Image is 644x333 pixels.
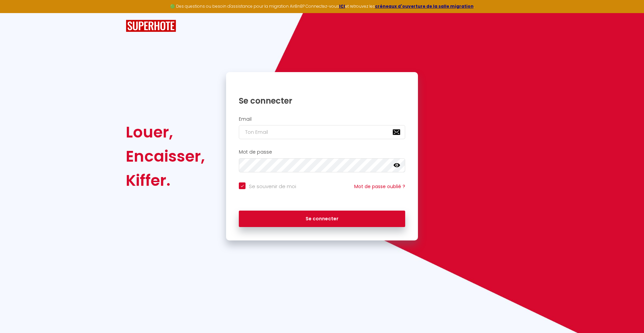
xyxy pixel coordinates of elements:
[354,183,405,190] a: Mot de passe oublié ?
[126,120,205,144] div: Louer,
[126,168,205,192] div: Kiffer.
[239,116,405,122] h2: Email
[126,20,176,32] img: SuperHote logo
[239,125,405,139] input: Ton Email
[239,211,405,227] button: Se connecter
[239,149,405,155] h2: Mot de passe
[339,3,345,9] a: ICI
[375,3,474,9] a: créneaux d'ouverture de la salle migration
[239,96,405,106] h1: Se connecter
[126,144,205,168] div: Encaisser,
